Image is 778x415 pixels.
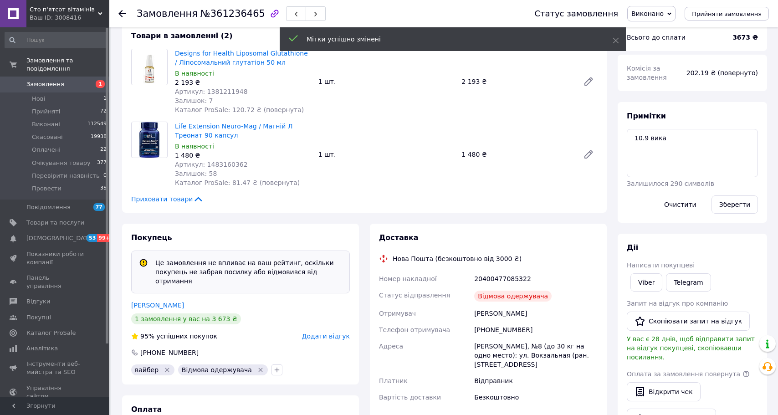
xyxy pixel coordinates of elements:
[100,146,107,154] span: 22
[472,271,599,287] div: 20400477085322
[87,234,97,242] span: 53
[26,313,51,322] span: Покупці
[627,112,666,120] span: Примітки
[26,80,64,88] span: Замовлення
[627,382,701,401] button: Відкрити чек
[91,133,107,141] span: 19938
[692,10,762,17] span: Прийняти замовлення
[97,234,112,242] span: 99+
[26,297,50,306] span: Відгуки
[685,7,769,20] button: Прийняти замовлення
[630,273,662,292] a: Viber
[131,332,217,341] div: успішних покупок
[182,366,252,374] span: Відмова одержувача
[32,120,60,128] span: Виконані
[175,97,213,104] span: Залишок: 7
[118,9,126,18] div: Повернутися назад
[32,95,45,103] span: Нові
[579,145,598,164] a: Редагувати
[26,274,84,290] span: Панель управління
[579,72,598,91] a: Редагувати
[627,300,728,307] span: Запит на відгук про компанію
[175,78,311,87] div: 2 193 ₴
[100,108,107,116] span: 72
[379,326,450,333] span: Телефон отримувача
[175,143,214,150] span: В наявності
[30,5,98,14] span: Cто п'ятсот вітамінів
[379,343,403,350] span: Адреса
[175,88,248,95] span: Артикул: 1381211948
[26,384,84,400] span: Управління сайтом
[32,108,60,116] span: Прийняті
[135,366,159,374] span: вайбер
[711,195,758,214] button: Зберегти
[472,322,599,338] div: [PHONE_NUMBER]
[175,123,292,139] a: Life Extension Neuro-Mag / Магній Л Треонат 90 капсул
[103,172,107,180] span: 0
[627,370,740,378] span: Оплата за замовлення повернута
[379,377,408,384] span: Платник
[627,65,667,81] span: Комісія за замовлення
[137,8,198,19] span: Замовлення
[627,180,714,187] span: Залишилося 290 символів
[26,329,76,337] span: Каталог ProSale
[200,8,265,19] span: №361236465
[139,348,200,357] div: [PHONE_NUMBER]
[627,261,695,269] span: Написати покупцеві
[390,254,524,263] div: Нова Пошта (безкоштовно від 3000 ₴)
[26,360,84,376] span: Інструменти веб-майстра та SEO
[32,133,63,141] span: Скасовані
[627,129,758,177] textarea: 10.9 вика
[131,195,204,204] span: Приховати товари
[379,233,419,242] span: Доставка
[627,243,638,252] span: Дії
[132,49,167,85] img: Designs for Health Liposomal Glutathione / Ліпосомальний глутатіон 50 мл
[686,69,758,77] span: 202.19 ₴ (повернуто)
[257,366,264,374] svg: Видалити мітку
[139,122,159,158] img: Life Extension Neuro-Mag / Магній Л Треонат 90 капсул
[131,302,184,309] a: [PERSON_NAME]
[87,120,107,128] span: 112549
[656,195,704,214] button: Очистити
[26,250,84,266] span: Показники роботи компанії
[379,394,441,401] span: Вартість доставки
[534,9,618,18] div: Статус замовлення
[32,184,61,193] span: Провести
[97,159,107,167] span: 377
[175,170,217,177] span: Залишок: 58
[32,159,91,167] span: Очікування товару
[96,80,105,88] span: 1
[152,258,346,286] div: Це замовлення не впливає на ваш рейтинг, оскільки покупець не забрав посилку або відмовився від о...
[472,305,599,322] div: [PERSON_NAME]
[100,184,107,193] span: 35
[379,275,437,282] span: Номер накладної
[175,161,248,168] span: Артикул: 1483160362
[164,366,171,374] svg: Видалити мітку
[302,333,350,340] span: Додати відгук
[379,292,450,299] span: Статус відправлення
[472,373,599,389] div: Відправник
[315,75,458,88] div: 1 шт.
[175,151,311,160] div: 1 480 ₴
[32,146,61,154] span: Оплачені
[131,405,162,414] span: Оплата
[175,179,300,186] span: Каталог ProSale: 81.47 ₴ (повернута)
[26,56,109,73] span: Замовлення та повідомлення
[379,310,416,317] span: Отримувач
[93,203,105,211] span: 77
[175,106,304,113] span: Каталог ProSale: 120.72 ₴ (повернута)
[458,75,576,88] div: 2 193 ₴
[30,14,109,22] div: Ваш ID: 3008416
[175,70,214,77] span: В наявності
[131,233,172,242] span: Покупець
[472,389,599,405] div: Безкоштовно
[26,203,71,211] span: Повідомлення
[103,95,107,103] span: 1
[666,273,711,292] a: Telegram
[5,32,107,48] input: Пошук
[26,219,84,227] span: Товари та послуги
[26,234,94,242] span: [DEMOGRAPHIC_DATA]
[458,148,576,161] div: 1 480 ₴
[26,344,58,353] span: Аналітика
[307,35,590,44] div: Мітки успішно змінені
